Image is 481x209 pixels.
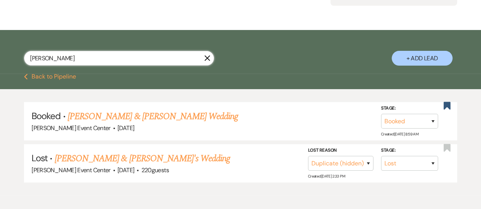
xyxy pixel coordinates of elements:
[117,166,134,174] span: [DATE]
[55,152,230,165] a: [PERSON_NAME] & [PERSON_NAME]'s Wedding
[24,51,214,66] input: Search by name, event date, email address or phone number
[32,124,110,132] span: [PERSON_NAME] Event Center
[308,146,373,155] label: Lost Reason
[381,104,438,113] label: Stage:
[308,174,345,179] span: Created: [DATE] 2:33 PM
[32,166,110,174] span: [PERSON_NAME] Event Center
[392,51,452,66] button: + Add Lead
[381,132,418,137] span: Created: [DATE] 8:59 AM
[32,152,48,164] span: Lost
[24,74,76,80] button: Back to Pipeline
[141,166,169,174] span: 220 guests
[32,110,60,122] span: Booked
[68,110,238,123] a: [PERSON_NAME] & [PERSON_NAME] Wedding
[117,124,134,132] span: [DATE]
[381,146,438,155] label: Stage:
